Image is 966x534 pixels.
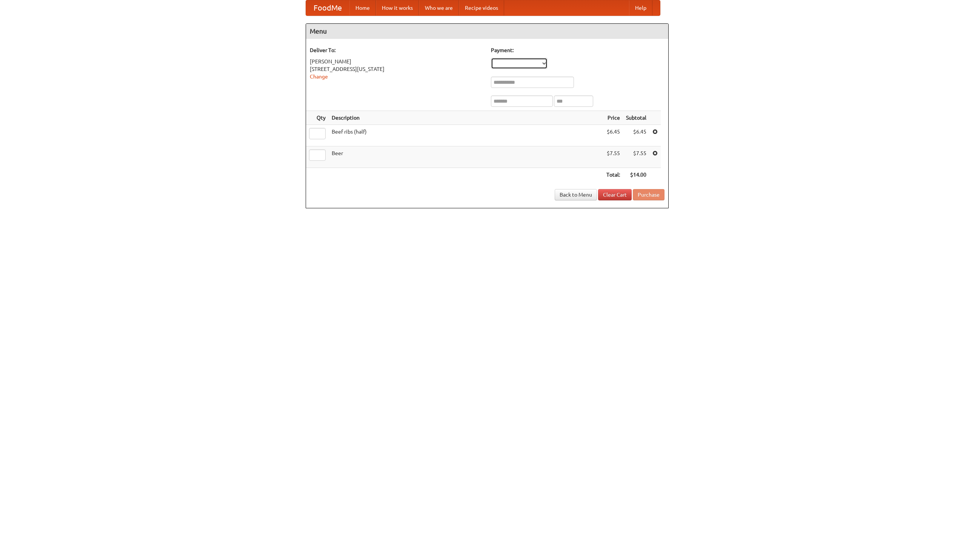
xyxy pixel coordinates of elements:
[306,111,329,125] th: Qty
[603,125,623,146] td: $6.45
[555,189,597,200] a: Back to Menu
[603,111,623,125] th: Price
[629,0,652,15] a: Help
[623,146,649,168] td: $7.55
[623,168,649,182] th: $14.00
[310,46,483,54] h5: Deliver To:
[329,146,603,168] td: Beer
[310,74,328,80] a: Change
[419,0,459,15] a: Who we are
[329,125,603,146] td: Beef ribs (half)
[603,146,623,168] td: $7.55
[310,65,483,73] div: [STREET_ADDRESS][US_STATE]
[633,189,665,200] button: Purchase
[459,0,504,15] a: Recipe videos
[306,24,668,39] h4: Menu
[310,58,483,65] div: [PERSON_NAME]
[329,111,603,125] th: Description
[306,0,349,15] a: FoodMe
[623,111,649,125] th: Subtotal
[491,46,665,54] h5: Payment:
[603,168,623,182] th: Total:
[623,125,649,146] td: $6.45
[598,189,632,200] a: Clear Cart
[376,0,419,15] a: How it works
[349,0,376,15] a: Home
